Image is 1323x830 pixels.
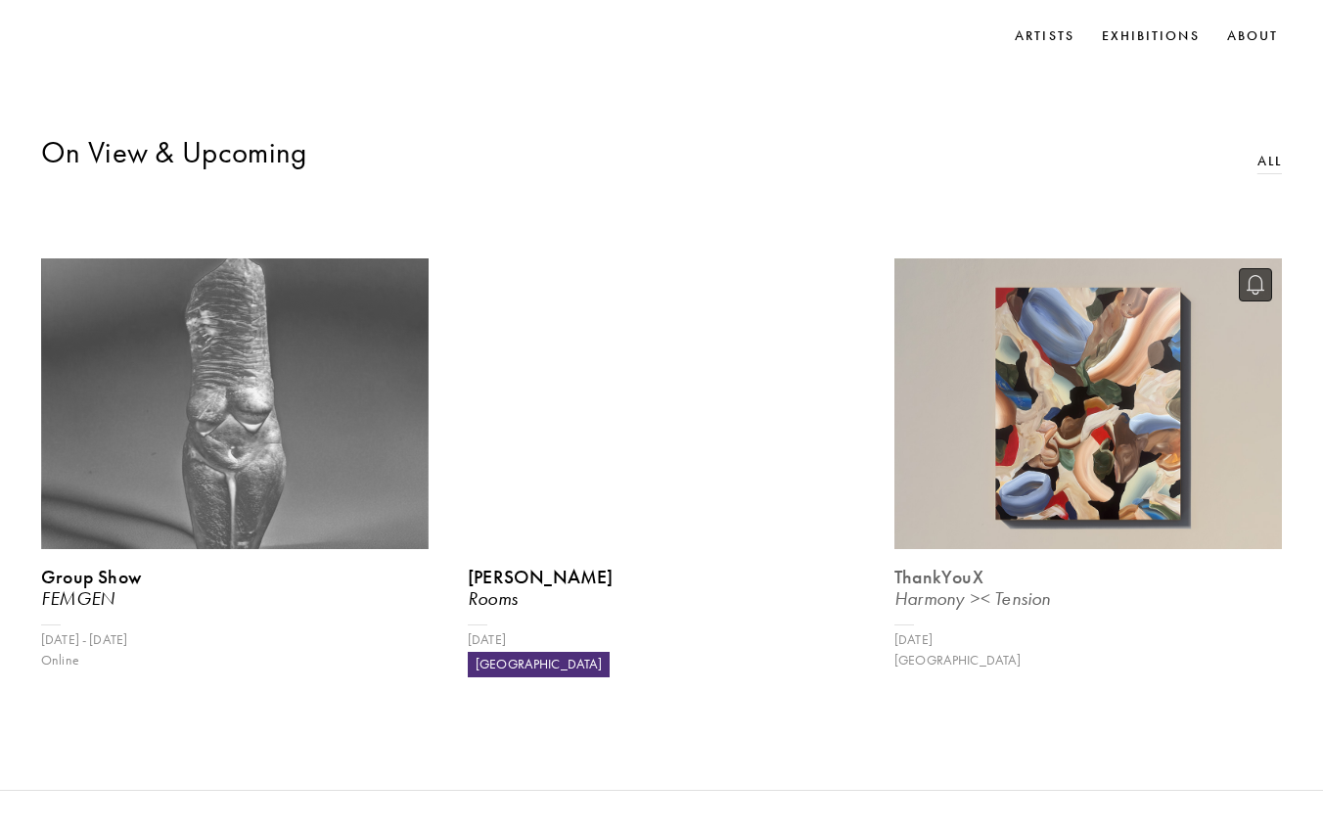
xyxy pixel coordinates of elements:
a: About [1223,22,1282,51]
div: [GEOGRAPHIC_DATA] [468,652,610,677]
i: Harmony >< Tension [894,587,1051,610]
i: FEMGEN [41,587,114,610]
b: ThankYouX [894,566,983,588]
a: Exhibitions [1098,22,1204,51]
h3: On View & Upcoming [41,134,307,172]
a: Artists [1011,22,1078,51]
a: Exhibition ImageGroup ShowFEMGEN[DATE] - [DATE]Online [41,258,429,671]
div: [DATE] [468,629,855,651]
div: [DATE] - [DATE] [41,629,429,651]
b: Group Show [41,566,141,588]
div: [GEOGRAPHIC_DATA] [894,650,1282,671]
img: Exhibition Image [889,254,1288,554]
i: Rooms [468,587,518,610]
a: Exhibition ImageThankYouXHarmony >< Tension[DATE][GEOGRAPHIC_DATA] [894,258,1282,671]
a: All [1257,151,1282,172]
b: [PERSON_NAME] [468,566,614,588]
div: [DATE] [894,629,1282,651]
img: Exhibition Image [41,258,429,549]
a: [PERSON_NAME]Rooms[DATE][GEOGRAPHIC_DATA] [468,258,855,677]
div: Online [41,650,429,671]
